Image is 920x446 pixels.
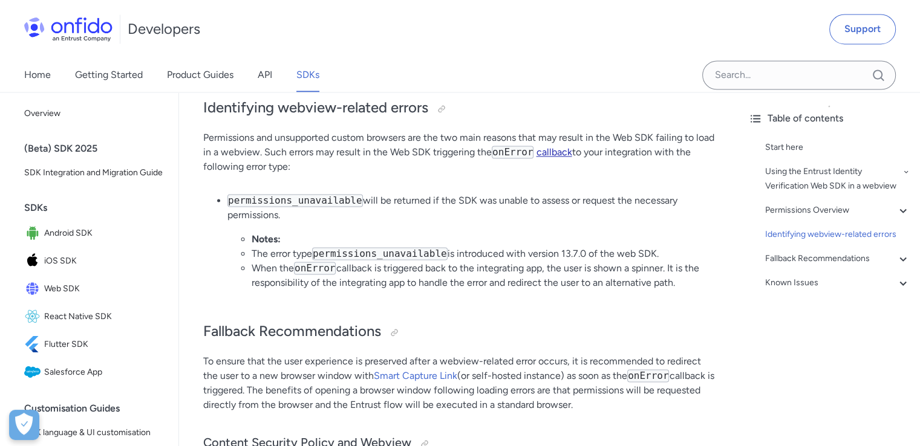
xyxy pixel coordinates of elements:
a: Home [24,58,51,92]
a: Permissions Overview [765,203,910,218]
a: Overview [19,102,169,126]
img: Onfido Logo [24,17,113,41]
span: SDK Integration and Migration Guide [24,166,164,180]
a: IconReact Native SDKReact Native SDK [19,303,169,330]
code: onError [294,262,336,274]
img: IconAndroid SDK [24,225,44,242]
img: IconFlutter SDK [24,336,44,353]
input: Onfido search input field [702,60,896,89]
span: Android SDK [44,225,164,242]
code: onError [627,369,669,382]
span: SDK language & UI customisation [24,425,164,440]
span: Salesforce App [44,364,164,381]
a: SDK language & UI customisation [19,421,169,445]
span: Overview [24,106,164,121]
span: iOS SDK [44,253,164,270]
code: onError [492,146,533,158]
a: IconFlutter SDKFlutter SDK [19,331,169,358]
a: Using the Entrust Identity Verification Web SDK in a webview [765,164,910,193]
li: When the callback is triggered back to the integrating app, the user is shown a spinner. It is th... [252,261,714,290]
p: Permissions and unsupported custom browsers are the two main reasons that may result in the Web S... [203,131,714,174]
a: Getting Started [75,58,143,92]
a: callback [536,146,572,158]
div: Cookie Preferences [9,410,39,440]
li: will be returned if the SDK was unable to assess or request the necessary permissions. [227,193,714,290]
a: IconiOS SDKiOS SDK [19,248,169,274]
a: API [258,58,272,92]
a: Start here [765,140,910,155]
img: IconWeb SDK [24,280,44,297]
h2: Fallback Recommendations [203,322,714,342]
a: Product Guides [167,58,233,92]
a: Identifying webview-related errors [765,227,910,242]
strong: Notes: [252,233,281,245]
a: SDK Integration and Migration Guide [19,161,169,185]
span: Web SDK [44,280,164,297]
span: React Native SDK [44,308,164,325]
a: IconSalesforce AppSalesforce App [19,359,169,386]
a: Known Issues [765,276,910,290]
a: SDKs [296,58,319,92]
a: IconAndroid SDKAndroid SDK [19,220,169,247]
button: Open Preferences [9,410,39,440]
code: permissions_unavailable [227,194,363,207]
img: IconiOS SDK [24,253,44,270]
a: Fallback Recommendations [765,251,910,266]
a: Support [829,14,896,44]
a: IconWeb SDKWeb SDK [19,276,169,302]
img: IconSalesforce App [24,364,44,381]
p: To ensure that the user experience is preserved after a webview-related error occurs, it is recom... [203,354,714,412]
div: SDKs [24,196,174,220]
a: Smart Capture Link [374,370,457,381]
span: Flutter SDK [44,336,164,353]
div: Table of contents [748,111,910,126]
div: Customisation Guides [24,396,174,421]
h1: Developers [128,19,200,39]
code: permissions_unavailable [312,247,448,260]
li: The error type is introduced with version 13.7.0 of the web SDK. [252,247,714,261]
img: IconReact Native SDK [24,308,44,325]
div: (Beta) SDK 2025 [24,137,174,161]
h2: Identifying webview-related errors [203,98,714,118]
